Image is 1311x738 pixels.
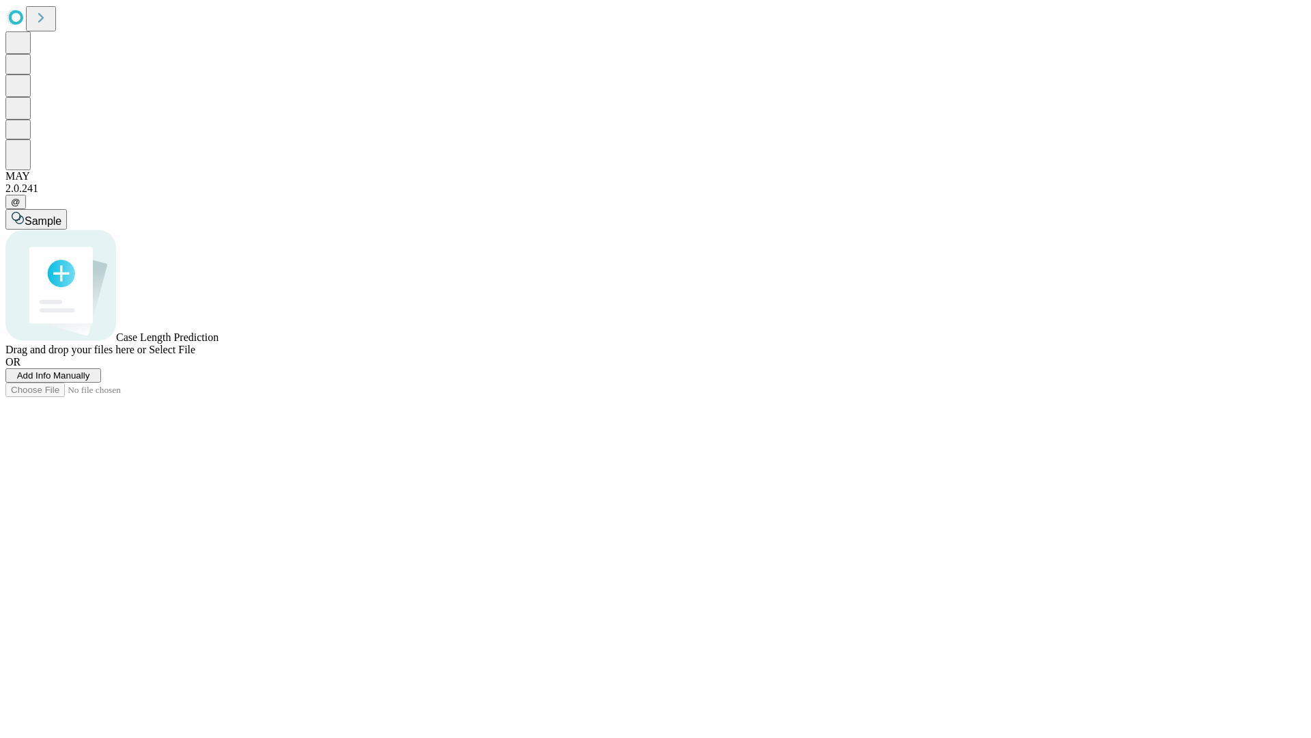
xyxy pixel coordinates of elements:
span: @ [11,197,20,207]
button: Sample [5,209,67,230]
span: Sample [25,215,61,227]
button: @ [5,195,26,209]
span: Add Info Manually [17,370,90,381]
div: 2.0.241 [5,182,1306,195]
span: OR [5,356,20,368]
span: Select File [149,344,195,355]
span: Case Length Prediction [116,331,218,343]
span: Drag and drop your files here or [5,344,146,355]
button: Add Info Manually [5,368,101,383]
div: MAY [5,170,1306,182]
